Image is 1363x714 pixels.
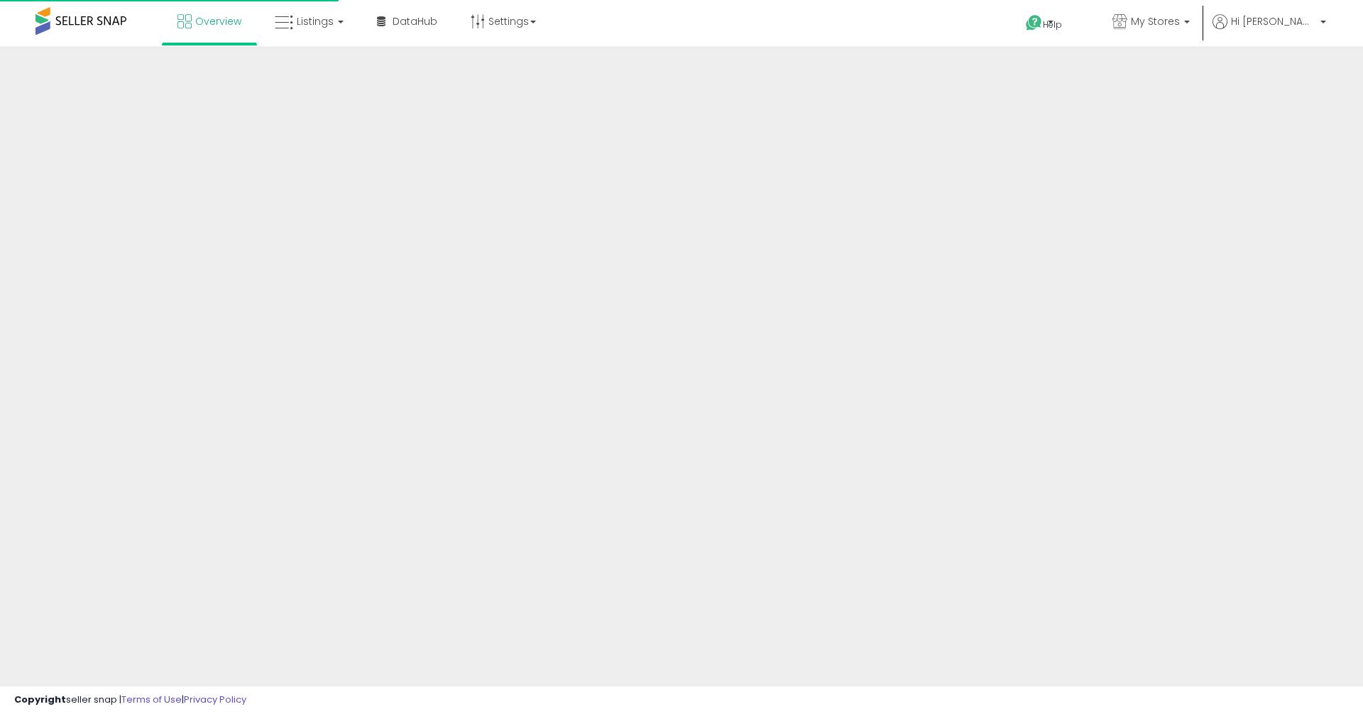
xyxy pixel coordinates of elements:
a: Help [1014,4,1090,46]
a: Hi [PERSON_NAME] [1213,14,1326,46]
span: DataHub [393,14,437,28]
span: Help [1043,18,1062,31]
span: Overview [195,14,241,28]
span: My Stores [1131,14,1180,28]
span: Hi [PERSON_NAME] [1231,14,1316,28]
i: Get Help [1025,14,1043,32]
span: Listings [297,14,334,28]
